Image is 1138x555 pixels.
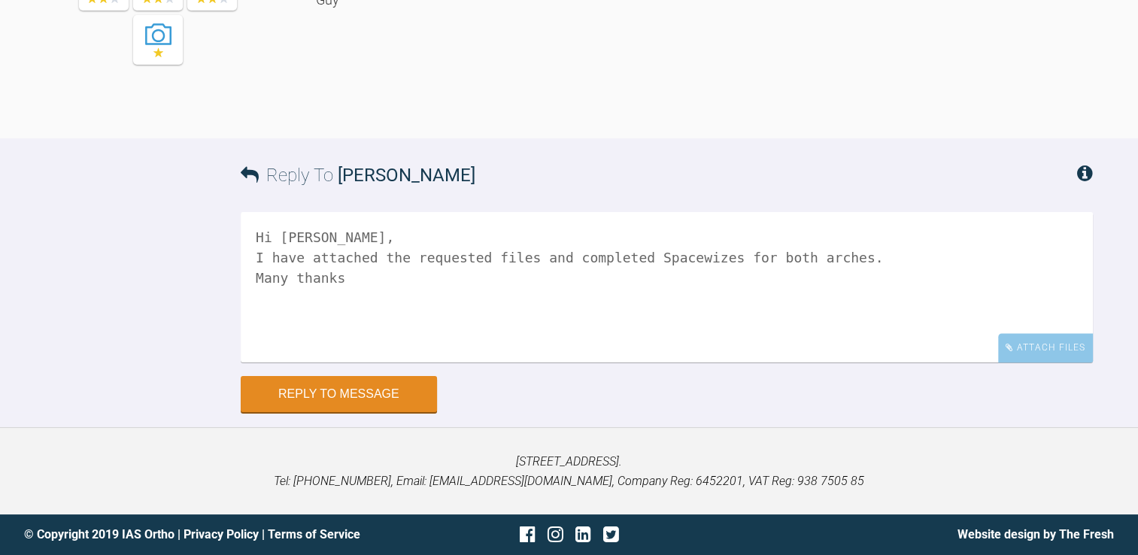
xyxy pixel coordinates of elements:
button: Reply to Message [241,376,437,412]
p: [STREET_ADDRESS]. Tel: [PHONE_NUMBER], Email: [EMAIL_ADDRESS][DOMAIN_NAME], Company Reg: 6452201,... [24,452,1114,490]
a: Terms of Service [268,527,360,541]
div: © Copyright 2019 IAS Ortho | | [24,525,387,544]
textarea: Hi [PERSON_NAME], I have attached the requested files and completed Spacewizes for both arches. M... [241,212,1093,362]
a: Website design by The Fresh [957,527,1114,541]
h3: Reply To [241,161,475,190]
div: Attach Files [998,333,1093,362]
a: Privacy Policy [184,527,259,541]
span: [PERSON_NAME] [338,165,475,186]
